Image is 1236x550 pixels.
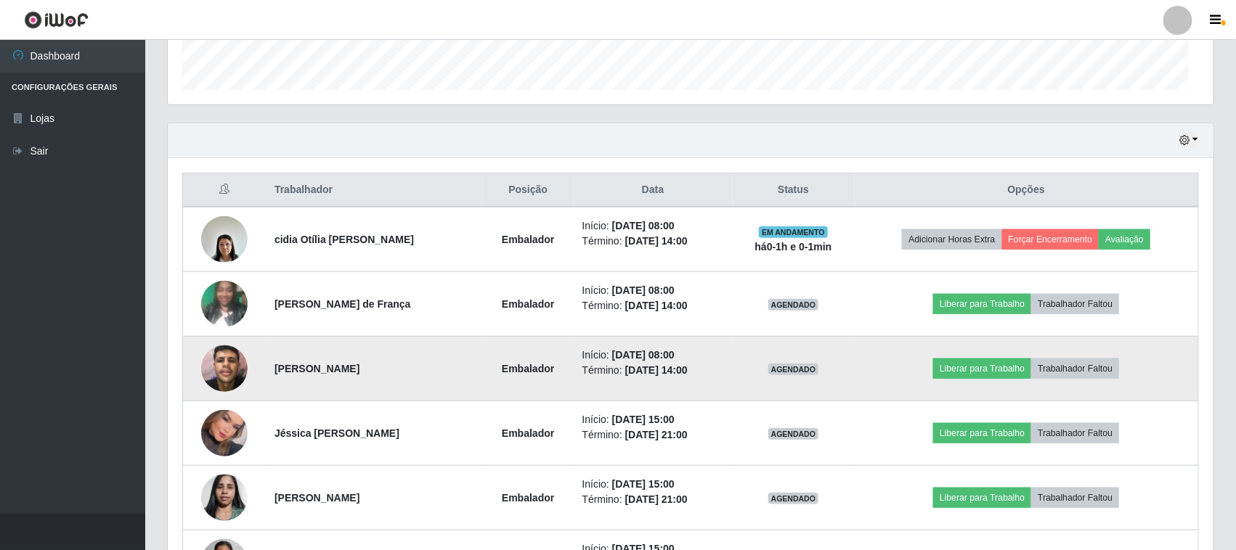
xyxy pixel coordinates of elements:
button: Trabalhador Faltou [1031,294,1119,314]
strong: Embalador [502,363,554,374]
strong: Embalador [502,427,554,439]
strong: cidia Otília [PERSON_NAME] [275,234,414,245]
strong: há 0-1 h e 0-1 min [755,241,832,253]
span: AGENDADO [768,493,819,504]
li: Início: [582,283,724,298]
li: Início: [582,348,724,363]
span: AGENDADO [768,428,819,440]
time: [DATE] 15:00 [612,414,675,425]
time: [DATE] 14:00 [625,235,688,247]
strong: [PERSON_NAME] [275,492,359,504]
button: Liberar para Trabalho [933,488,1031,508]
th: Data [574,173,733,208]
li: Início: [582,412,724,427]
button: Trabalhador Faltou [1031,488,1119,508]
time: [DATE] 14:00 [625,300,688,311]
button: Liberar para Trabalho [933,294,1031,314]
li: Término: [582,298,724,313]
img: CoreUI Logo [24,11,89,29]
button: Forçar Encerramento [1002,229,1099,250]
button: Trabalhador Faltou [1031,423,1119,443]
strong: Embalador [502,298,554,310]
li: Início: [582,218,724,234]
time: [DATE] 14:00 [625,364,688,376]
button: Adicionar Horas Extra [902,229,1001,250]
img: 1713098995975.jpeg [201,273,248,334]
time: [DATE] 08:00 [612,284,675,296]
button: Avaliação [1099,229,1150,250]
strong: Embalador [502,234,554,245]
time: [DATE] 21:00 [625,429,688,440]
li: Término: [582,492,724,507]
span: AGENDADO [768,364,819,375]
li: Término: [582,363,724,378]
time: [DATE] 21:00 [625,493,688,505]
li: Início: [582,477,724,492]
strong: Embalador [502,492,554,504]
th: Posição [483,173,574,208]
th: Status [733,173,855,208]
span: EM ANDAMENTO [759,226,828,238]
li: Término: [582,234,724,249]
strong: Jéssica [PERSON_NAME] [275,427,399,439]
th: Opções [855,173,1199,208]
time: [DATE] 15:00 [612,478,675,490]
img: 1690487685999.jpeg [201,208,248,270]
th: Trabalhador [266,173,483,208]
button: Trabalhador Faltou [1031,358,1119,379]
img: 1696515071857.jpeg [201,467,248,528]
li: Término: [582,427,724,443]
time: [DATE] 08:00 [612,349,675,361]
time: [DATE] 08:00 [612,220,675,231]
button: Liberar para Trabalho [933,358,1031,379]
strong: [PERSON_NAME] [275,363,359,374]
strong: [PERSON_NAME] de França [275,298,410,310]
button: Liberar para Trabalho [933,423,1031,443]
img: 1740069630829.jpeg [201,337,248,399]
img: 1752940593841.jpeg [201,401,248,467]
span: AGENDADO [768,299,819,311]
